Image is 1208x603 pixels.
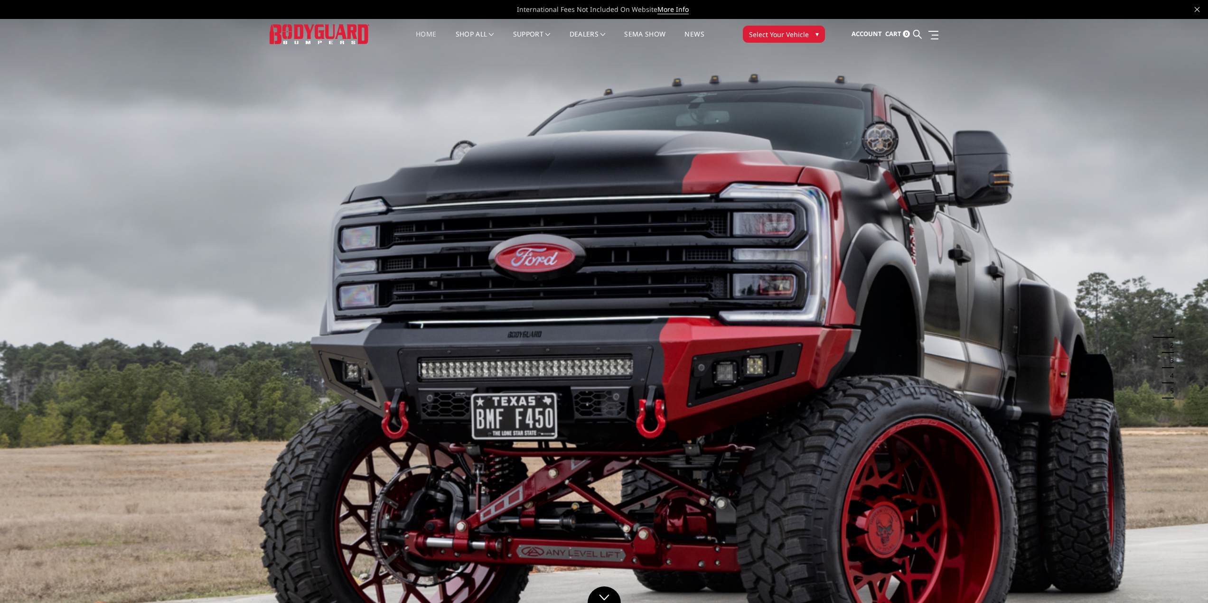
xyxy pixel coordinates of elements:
[570,31,606,49] a: Dealers
[852,21,882,47] a: Account
[1164,383,1174,399] button: 5 of 5
[852,29,882,38] span: Account
[513,31,551,49] a: Support
[1161,557,1208,603] iframe: Chat Widget
[749,29,809,39] span: Select Your Vehicle
[588,586,621,603] a: Click to Down
[456,31,494,49] a: shop all
[1164,338,1174,353] button: 2 of 5
[684,31,704,49] a: News
[903,30,910,37] span: 0
[885,21,910,47] a: Cart 0
[815,29,819,39] span: ▾
[1164,323,1174,338] button: 1 of 5
[657,5,689,14] a: More Info
[885,29,901,38] span: Cart
[743,26,825,43] button: Select Your Vehicle
[1164,353,1174,368] button: 3 of 5
[416,31,436,49] a: Home
[1164,368,1174,383] button: 4 of 5
[270,24,369,44] img: BODYGUARD BUMPERS
[624,31,665,49] a: SEMA Show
